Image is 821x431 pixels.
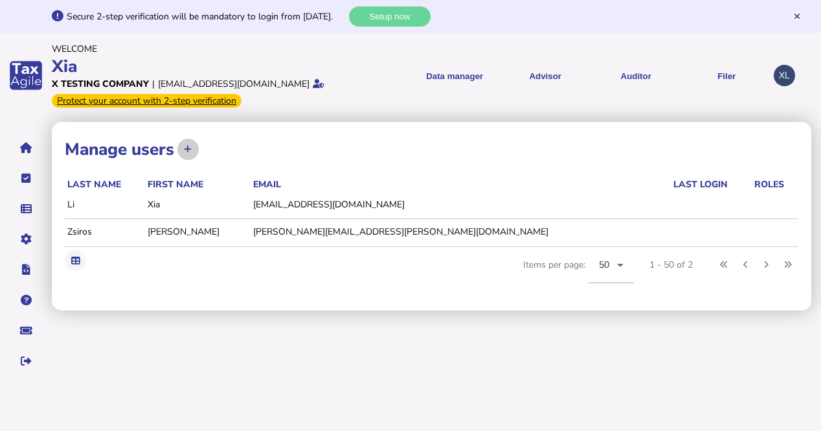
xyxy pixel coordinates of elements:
[65,250,86,272] button: Export table data to Excel
[735,254,756,275] button: Previous page
[12,165,39,192] button: Tasks
[756,254,777,275] button: Next page
[12,317,39,344] button: Raise a support ticket
[504,60,586,91] button: Shows a dropdown of VAT Advisor options
[752,178,798,191] th: roles
[349,6,431,27] button: Setup now
[65,178,145,191] th: last name
[152,78,155,90] div: |
[595,60,677,91] button: Auditor
[777,254,798,275] button: Last page
[145,191,251,217] td: Xia
[523,247,634,297] div: Items per page:
[251,178,671,191] th: email
[65,219,145,245] td: Zsiros
[52,78,149,90] div: X Testing Company
[52,94,242,108] div: From Oct 1, 2025, 2-step verification will be required to login. Set it up now...
[714,254,735,275] button: First page
[793,12,802,21] button: Hide message
[145,178,251,191] th: first name
[145,219,251,245] td: [PERSON_NAME]
[12,226,39,253] button: Manage settings
[414,60,495,91] button: Shows a dropdown of Data manager options
[649,259,693,271] div: 1 - 50 of 2
[686,60,767,91] button: Filer
[12,347,39,375] button: Sign out
[52,43,381,55] div: Welcome
[177,139,199,160] button: Invite a user by email
[52,55,381,78] div: Xia
[388,60,767,91] menu: navigate products
[12,286,39,314] button: Help pages
[65,138,174,161] h1: Manage users
[671,178,752,191] th: last login
[67,10,346,23] div: Secure 2-step verification will be mandatory to login from [DATE].
[313,79,324,88] i: Email verified
[599,259,610,271] span: 50
[158,78,309,90] div: [EMAIL_ADDRESS][DOMAIN_NAME]
[251,219,671,245] td: [PERSON_NAME][EMAIL_ADDRESS][PERSON_NAME][DOMAIN_NAME]
[65,191,145,217] td: Li
[589,247,634,297] mat-form-field: Change page size
[12,195,39,222] button: Data manager
[12,134,39,161] button: Home
[12,256,39,283] button: Developer hub links
[774,65,795,86] div: Profile settings
[251,191,671,217] td: [EMAIL_ADDRESS][DOMAIN_NAME]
